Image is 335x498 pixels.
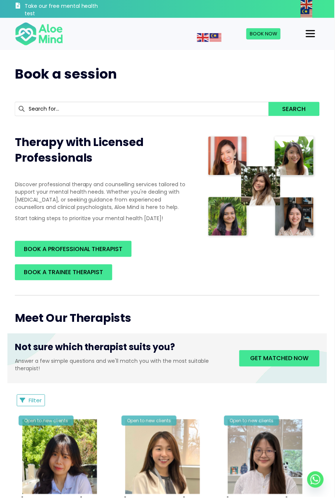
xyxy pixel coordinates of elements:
a: Malay [210,34,223,41]
span: Book Now [250,30,278,37]
img: Aloe mind Logo [15,22,63,46]
button: Menu [303,28,319,40]
span: Book a session [15,64,117,83]
span: Filter [29,397,42,405]
a: Book Now [247,28,281,39]
img: IMG_3049 – Joanne Lee [228,420,303,495]
h3: Take our free mental health test [25,3,108,17]
span: BOOK A PROFESSIONAL THERAPIST [24,245,123,254]
h3: Not sure which therapist suits you? [15,342,229,358]
p: Start taking steps to prioritize your mental health [DATE]! [15,215,192,222]
p: Answer a few simple questions and we'll match you with the most suitable therapist! [15,358,229,373]
img: Aloe Mind Profile Pic – Christie Yong Kar Xin [22,420,97,495]
div: Open to new clients [122,416,177,426]
a: Get matched now [240,351,320,367]
span: BOOK A TRAINEE THERAPIST [24,269,103,277]
a: Take our free mental health test [15,2,108,18]
a: English [197,34,210,41]
img: en [197,33,209,42]
img: IMG_1660 – Tracy Kwah [125,420,200,495]
a: English [301,0,314,8]
a: Whatsapp [308,472,324,489]
span: Therapy with Licensed Professionals [15,134,144,166]
div: Open to new clients [224,416,280,426]
span: Get matched now [251,355,309,363]
button: Search [269,102,320,116]
a: BOOK A PROFESSIONAL THERAPIST [15,241,132,257]
img: Therapist collage [207,135,317,239]
div: Open to new clients [19,416,74,426]
a: BOOK A TRAINEE THERAPIST [15,265,112,281]
img: ms [301,9,313,18]
p: Discover professional therapy and counselling services tailored to support your mental health nee... [15,181,192,211]
span: Meet Our Therapists [15,311,132,327]
img: ms [210,33,222,42]
a: Malay [301,9,314,17]
button: Filter Listings [17,395,45,407]
input: Search for... [15,102,269,116]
